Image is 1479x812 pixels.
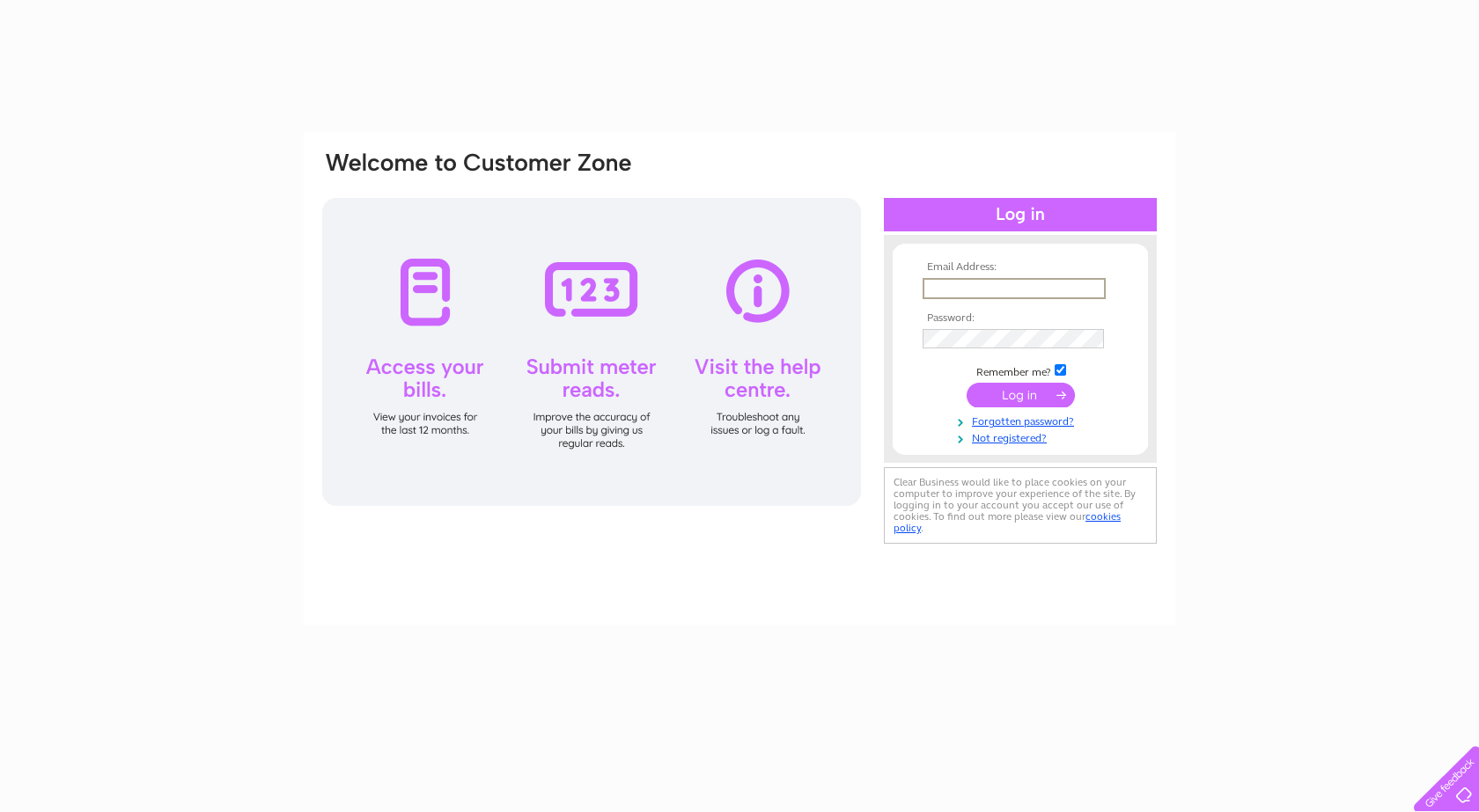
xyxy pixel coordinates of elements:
[923,428,1122,445] a: Not registered?
[967,383,1075,407] input: Submit
[894,510,1121,534] a: cookies policy
[884,467,1157,544] div: Clear Business would like to place cookies on your computer to improve your experience of the sit...
[918,312,1122,325] th: Password:
[923,412,1122,428] a: Forgotten password?
[918,362,1122,379] td: Remember me?
[918,261,1122,274] th: Email Address:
